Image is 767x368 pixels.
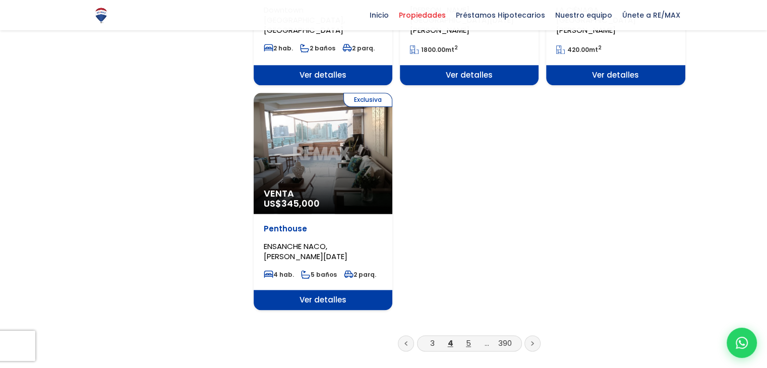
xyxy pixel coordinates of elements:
[343,93,392,107] span: Exclusiva
[342,44,375,52] span: 2 parq.
[454,44,458,51] sup: 2
[301,270,337,279] span: 5 baños
[448,338,453,348] a: 4
[264,189,382,199] span: Venta
[550,8,617,23] span: Nuestro equipo
[264,241,347,262] span: ENSANCHE NACO, [PERSON_NAME][DATE]
[264,197,320,210] span: US$
[556,45,602,54] span: mt
[567,45,589,54] span: 420.00
[92,7,110,24] img: Logo de REMAX
[485,338,489,348] a: ...
[466,338,471,348] a: 5
[394,8,451,23] span: Propiedades
[617,8,685,23] span: Únete a RE/MAX
[410,45,458,54] span: mt
[344,270,376,279] span: 2 parq.
[254,93,392,310] a: Exclusiva Venta US$345,000 Penthouse ENSANCHE NACO, [PERSON_NAME][DATE] 4 hab. 5 baños 2 parq. Ve...
[498,338,512,348] a: 390
[451,8,550,23] span: Préstamos Hipotecarios
[400,65,539,85] span: Ver detalles
[430,338,435,348] a: 3
[598,44,602,51] sup: 2
[546,65,685,85] span: Ver detalles
[264,224,382,234] p: Penthouse
[264,44,293,52] span: 2 hab.
[281,197,320,210] span: 345,000
[300,44,335,52] span: 2 baños
[264,270,294,279] span: 4 hab.
[365,8,394,23] span: Inicio
[421,45,445,54] span: 1800.00
[254,65,392,85] span: Ver detalles
[254,290,392,310] span: Ver detalles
